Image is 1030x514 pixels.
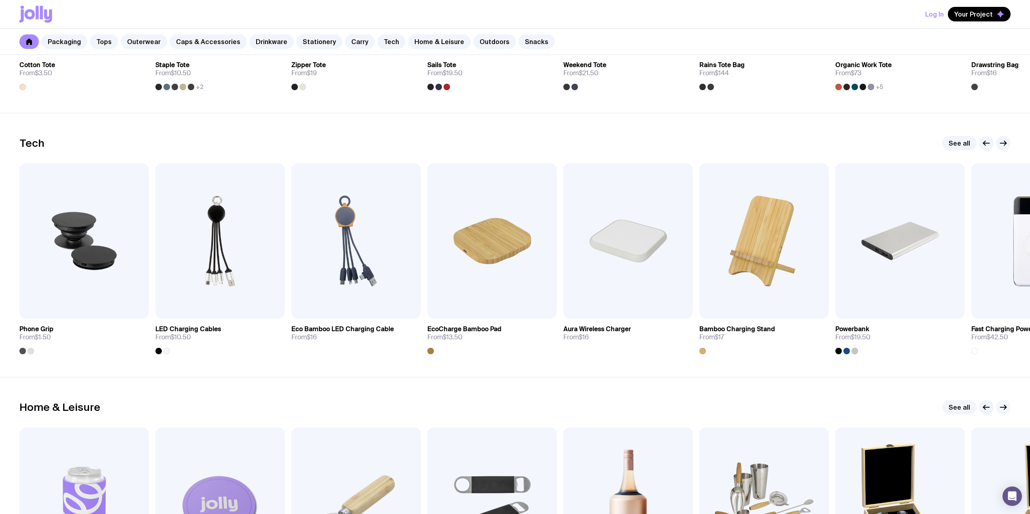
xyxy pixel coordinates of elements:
a: Outerwear [121,34,167,49]
span: $17 [715,333,724,341]
a: Home & Leisure [408,34,471,49]
div: Open Intercom Messenger [1002,487,1022,506]
span: $19.50 [443,69,463,77]
span: From [291,333,317,341]
span: Your Project [954,10,993,18]
a: Caps & Accessories [170,34,247,49]
a: EcoCharge Bamboo PadFrom$13.50 [427,319,557,354]
a: Weekend ToteFrom$21.50 [563,55,693,90]
a: Staple ToteFrom$10.50+2 [155,55,285,90]
span: From [971,69,997,77]
h3: Phone Grip [19,325,53,333]
span: $21.50 [579,69,599,77]
a: Packaging [41,34,87,49]
span: $16 [307,333,317,341]
a: LED Charging CablesFrom$10.50 [155,319,285,354]
h3: Cotton Tote [19,61,55,69]
h3: Drawstring Bag [971,61,1019,69]
span: $19.50 [851,333,871,341]
span: $19 [307,69,317,77]
a: Rains Tote BagFrom$144 [699,55,829,90]
a: Phone GripFrom$1.50 [19,319,149,354]
a: Cotton ToteFrom$3.50 [19,55,149,90]
button: Your Project [948,7,1011,21]
button: Log In [925,7,944,21]
span: $10.50 [171,333,191,341]
h3: Zipper Tote [291,61,326,69]
a: Zipper ToteFrom$19 [291,55,421,90]
a: Tech [377,34,406,49]
h2: Home & Leisure [19,401,100,413]
span: $16 [987,69,997,77]
h2: Tech [19,137,45,149]
a: PowerbankFrom$19.50 [835,319,965,354]
span: From [835,69,861,77]
span: $16 [579,333,589,341]
span: $42.50 [987,333,1008,341]
span: From [291,69,317,77]
a: Stationery [296,34,342,49]
span: +5 [876,84,883,90]
h3: LED Charging Cables [155,325,221,333]
a: Carry [345,34,375,49]
span: +2 [196,84,204,90]
a: Outdoors [473,34,516,49]
a: Sails ToteFrom$19.50 [427,55,557,90]
h3: Eco Bamboo LED Charging Cable [291,325,394,333]
span: From [19,69,52,77]
span: $10.50 [171,69,191,77]
span: From [155,333,191,341]
h3: Powerbank [835,325,869,333]
span: $73 [851,69,861,77]
span: $1.50 [35,333,51,341]
span: From [563,333,589,341]
a: Tops [90,34,118,49]
a: Bamboo Charging StandFrom$17 [699,319,829,354]
span: $3.50 [35,69,52,77]
h3: Sails Tote [427,61,456,69]
a: See all [942,136,977,150]
a: Organic Work ToteFrom$73+5 [835,55,965,90]
h3: Aura Wireless Charger [563,325,631,333]
h3: Organic Work Tote [835,61,892,69]
h3: Weekend Tote [563,61,606,69]
span: $13.50 [443,333,463,341]
span: From [699,69,729,77]
span: $144 [715,69,729,77]
span: From [155,69,191,77]
h3: EcoCharge Bamboo Pad [427,325,501,333]
span: From [427,69,463,77]
a: Drinkware [249,34,294,49]
span: From [699,333,724,341]
a: Snacks [518,34,555,49]
a: Aura Wireless ChargerFrom$16 [563,319,693,348]
h3: Staple Tote [155,61,189,69]
span: From [19,333,51,341]
h3: Rains Tote Bag [699,61,745,69]
a: Eco Bamboo LED Charging CableFrom$16 [291,319,421,348]
a: See all [942,400,977,415]
span: From [835,333,871,341]
span: From [563,69,599,77]
span: From [427,333,463,341]
span: From [971,333,1008,341]
h3: Bamboo Charging Stand [699,325,775,333]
